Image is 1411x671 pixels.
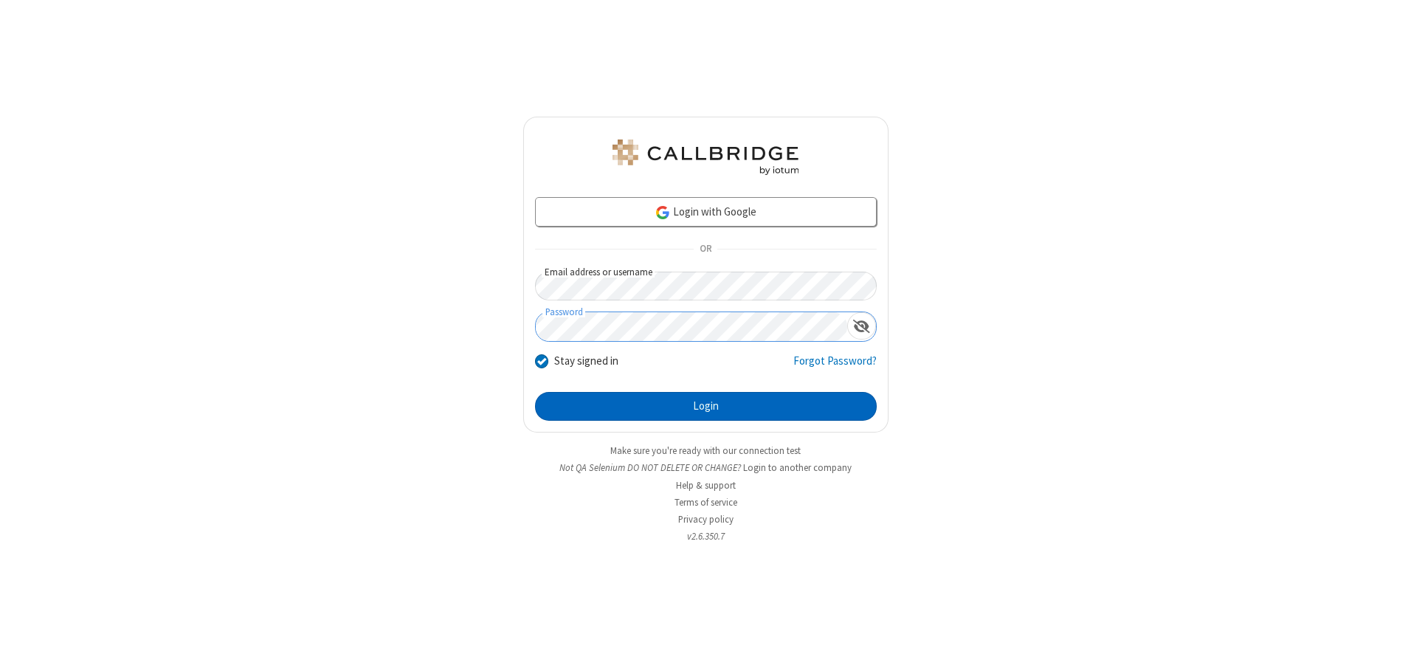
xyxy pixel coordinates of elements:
a: Help & support [676,479,736,492]
input: Email address or username [535,272,877,300]
div: Show password [847,312,876,340]
a: Terms of service [675,496,737,509]
button: Login [535,392,877,421]
label: Stay signed in [554,353,618,370]
img: QA Selenium DO NOT DELETE OR CHANGE [610,140,801,175]
li: v2.6.350.7 [523,529,889,543]
a: Privacy policy [678,513,734,526]
button: Login to another company [743,461,852,475]
a: Login with Google [535,197,877,227]
a: Make sure you're ready with our connection test [610,444,801,457]
img: google-icon.png [655,204,671,221]
li: Not QA Selenium DO NOT DELETE OR CHANGE? [523,461,889,475]
span: OR [694,239,717,260]
a: Forgot Password? [793,353,877,381]
input: Password [536,312,847,341]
